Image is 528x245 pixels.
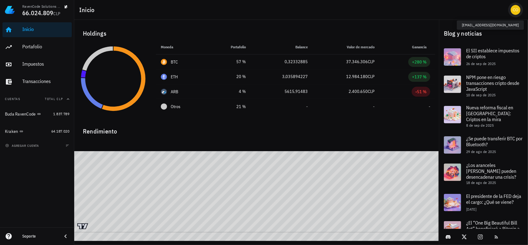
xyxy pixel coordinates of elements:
[439,43,528,71] a: El SII establece impuestos de criptos 26 de sep de 2025
[22,78,69,84] div: Transacciones
[368,59,375,64] span: CLP
[466,104,513,122] span: Nueva reforma fiscal en [GEOGRAPHIC_DATA]: Criptos en la mira
[171,74,178,80] div: ETH
[346,74,368,79] span: 12.984.180
[466,93,496,97] span: 10 de sep de 2025
[2,124,72,139] a: Kraken 64.187.020
[466,193,521,205] span: El presidente de la FED deja el cargo: ¿Qué se viene?
[256,88,308,95] div: 5615,91483
[212,73,246,80] div: 20 %
[171,89,178,95] div: ARB
[22,26,69,32] div: Inicio
[22,44,69,50] div: Portafolio
[466,162,516,180] span: ¿Los aranceles [PERSON_NAME] pueden desencadenar una crisis?
[2,107,72,121] a: Buda RavenCode 1.837.789
[368,74,375,79] span: CLP
[439,159,528,189] a: ¿Los aranceles [PERSON_NAME] pueden desencadenar una crisis? 18 de ago de 2025
[171,103,180,110] span: Otros
[256,59,308,65] div: 0,32332885
[78,24,435,43] div: Holdings
[511,5,521,15] div: avatar
[5,129,18,134] div: Kraken
[22,4,62,9] div: RavenCode Solutions SpA
[466,135,522,147] span: ¿Se puede transferir BTC por Bluetooth?
[251,40,313,55] th: Balance
[22,61,69,67] div: Impuestos
[346,59,368,64] span: 37.346.306
[2,57,72,72] a: Impuestos
[5,5,15,15] img: LedgiFi
[4,142,42,149] button: agregar cuenta
[373,104,375,109] span: -
[466,180,496,185] span: 18 de ago de 2025
[212,88,246,95] div: 4 %
[6,144,39,148] span: agregar cuenta
[2,22,72,37] a: Inicio
[439,131,528,159] a: ¿Se puede transferir BTC por Bluetooth? 29 de ago de 2025
[466,74,519,92] span: NPM pone en riesgo transacciones cripto desde JavaScript
[22,234,57,239] div: Soporte
[171,59,178,65] div: BTC
[51,129,69,133] span: 64.187.020
[212,103,246,110] div: 21 %
[306,104,308,109] span: -
[156,40,207,55] th: Moneda
[78,121,435,136] div: Rendimiento
[412,59,427,65] div: +280 %
[368,89,375,94] span: CLP
[161,74,167,80] div: ETH-icon
[212,59,246,65] div: 57 %
[412,74,427,80] div: +137 %
[439,189,528,216] a: El presidente de la FED deja el cargo: ¿Qué se viene? [DATE]
[415,89,427,95] div: -51 %
[161,59,167,65] div: BTC-icon
[349,89,368,94] span: 2.400.650
[439,24,528,43] div: Blog y noticias
[2,40,72,55] a: Portafolio
[45,97,63,101] span: Total CLP
[466,61,496,66] span: 26 de sep de 2025
[161,89,167,95] div: ARB-icon
[412,45,430,49] span: Ganancia
[2,92,72,107] button: CuentasTotal CLP
[313,40,380,55] th: Valor de mercado
[77,223,88,229] a: Charting by TradingView
[466,207,476,212] span: [DATE]
[466,47,519,59] span: El SII establece impuestos de criptos
[466,149,496,154] span: 29 de ago de 2025
[466,123,494,128] span: 8 de sep de 2025
[429,104,430,109] span: -
[79,5,97,15] h1: Inicio
[2,74,72,89] a: Transacciones
[53,112,69,116] span: 1.837.789
[22,9,54,17] span: 66.024.809
[54,11,61,16] span: CLP
[256,73,308,80] div: 3,035894227
[439,101,528,131] a: Nueva reforma fiscal en [GEOGRAPHIC_DATA]: Criptos en la mira 8 de sep de 2025
[207,40,251,55] th: Portafolio
[5,112,36,117] div: Buda RavenCode
[439,71,528,101] a: NPM pone en riesgo transacciones cripto desde JavaScript 10 de sep de 2025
